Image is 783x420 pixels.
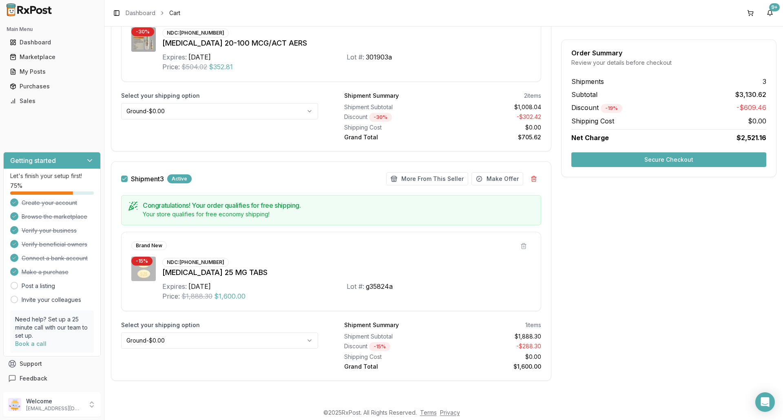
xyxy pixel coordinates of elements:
[121,92,318,100] label: Select your shipping option
[10,53,94,61] div: Marketplace
[162,37,531,49] div: [MEDICAL_DATA] 20-100 MCG/ACT AERS
[3,95,101,108] button: Sales
[10,68,94,76] div: My Posts
[571,90,597,99] span: Subtotal
[344,363,440,371] div: Grand Total
[366,52,392,62] div: 301903a
[446,342,542,351] div: - $288.30
[3,3,55,16] img: RxPost Logo
[344,321,399,329] div: Shipment Summary
[3,371,101,386] button: Feedback
[446,363,542,371] div: $1,600.00
[188,52,211,62] div: [DATE]
[20,374,47,383] span: Feedback
[8,398,21,411] img: User avatar
[344,133,440,141] div: Grand Total
[7,35,97,50] a: Dashboard
[571,77,604,86] span: Shipments
[162,267,531,278] div: [MEDICAL_DATA] 25 MG TABS
[22,240,87,248] span: Verify beneficial owners
[22,199,77,207] span: Create your account
[344,123,440,132] div: Shipping Cost
[131,27,156,52] img: Combivent Respimat 20-100 MCG/ACT AERS
[344,332,440,341] div: Shipment Subtotal
[181,62,207,72] span: $504.02
[737,103,766,113] span: -$609.46
[131,257,153,266] div: - 15 %
[344,113,440,122] div: Discount
[214,291,246,301] span: $1,600.00
[7,64,97,79] a: My Posts
[131,257,156,281] img: Jardiance 25 MG TABS
[3,80,101,93] button: Purchases
[525,321,541,329] div: 1 items
[15,340,46,347] a: Book a call
[347,52,364,62] div: Lot #:
[748,116,766,126] span: $0.00
[763,77,766,86] span: 3
[22,254,88,262] span: Connect a bank account
[10,172,94,180] p: Let's finish your setup first!
[7,94,97,108] a: Sales
[22,268,69,276] span: Make a purchase
[571,116,614,126] span: Shipping Cost
[3,36,101,49] button: Dashboard
[446,353,542,361] div: $0.00
[10,156,56,165] h3: Getting started
[524,92,541,100] div: 2 items
[22,226,77,235] span: Verify your business
[420,409,437,416] a: Terms
[735,90,766,99] span: $3,130.62
[344,103,440,111] div: Shipment Subtotal
[131,27,154,36] div: - 30 %
[162,29,229,37] div: NDC: [PHONE_NUMBER]
[571,152,766,167] button: Secure Checkout
[126,9,180,17] nav: breadcrumb
[446,103,542,111] div: $1,008.04
[10,182,22,190] span: 75 %
[471,172,523,185] button: Make Offer
[3,51,101,64] button: Marketplace
[10,38,94,46] div: Dashboard
[7,79,97,94] a: Purchases
[131,176,164,182] span: Shipment 3
[3,356,101,371] button: Support
[3,65,101,78] button: My Posts
[571,134,609,142] span: Net Charge
[446,113,542,122] div: - $302.42
[143,210,534,218] div: Your store qualifies for free economy shipping!
[22,282,55,290] a: Post a listing
[344,353,440,361] div: Shipping Cost
[121,321,318,329] label: Select your shipping option
[344,342,440,351] div: Discount
[737,133,766,143] span: $2,521.16
[755,392,775,412] div: Open Intercom Messenger
[188,281,211,291] div: [DATE]
[15,315,89,340] p: Need help? Set up a 25 minute call with our team to set up.
[131,241,167,250] div: Brand New
[344,92,399,100] div: Shipment Summary
[162,62,180,72] div: Price:
[446,332,542,341] div: $1,888.30
[571,103,622,112] span: Discount
[763,7,776,20] button: 9+
[162,291,180,301] div: Price:
[571,59,766,67] div: Review your details before checkout
[571,50,766,56] div: Order Summary
[169,9,180,17] span: Cart
[386,172,468,185] button: More From This Seller
[162,52,187,62] div: Expires:
[769,3,780,11] div: 9+
[143,202,534,209] h5: Congratulations! Your order qualifies for free shipping.
[601,104,622,113] div: - 19 %
[7,26,97,33] h2: Main Menu
[7,50,97,64] a: Marketplace
[126,9,155,17] a: Dashboard
[366,281,393,291] div: g35824a
[26,405,83,412] p: [EMAIL_ADDRESS][DOMAIN_NAME]
[440,409,460,416] a: Privacy
[26,397,83,405] p: Welcome
[10,82,94,90] div: Purchases
[162,258,229,267] div: NDC: [PHONE_NUMBER]
[10,97,94,105] div: Sales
